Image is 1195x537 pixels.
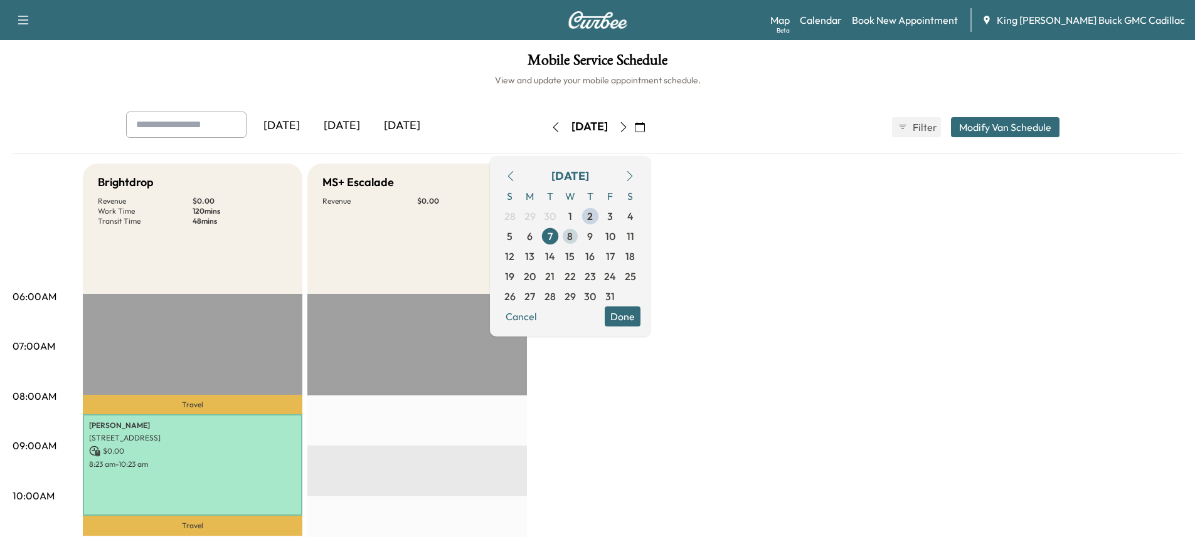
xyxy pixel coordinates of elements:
[625,269,636,284] span: 25
[627,209,634,224] span: 4
[13,438,56,453] p: 09:00AM
[504,209,516,224] span: 28
[545,269,555,284] span: 21
[312,112,372,140] div: [DATE]
[587,229,593,244] span: 9
[560,186,580,206] span: W
[524,269,536,284] span: 20
[193,206,287,216] p: 120 mins
[777,26,790,35] div: Beta
[605,306,640,326] button: Done
[580,186,600,206] span: T
[505,269,514,284] span: 19
[322,174,394,191] h5: MS+ Escalade
[98,216,193,226] p: Transit Time
[620,186,640,206] span: S
[98,196,193,206] p: Revenue
[98,174,154,191] h5: Brightdrop
[565,289,576,304] span: 29
[565,269,576,284] span: 22
[951,117,1060,137] button: Modify Van Schedule
[545,249,555,264] span: 14
[544,209,556,224] span: 30
[625,249,635,264] span: 18
[997,13,1185,28] span: King [PERSON_NAME] Buick GMC Cadillac
[600,186,620,206] span: F
[567,229,573,244] span: 8
[551,167,589,185] div: [DATE]
[89,420,296,430] p: [PERSON_NAME]
[13,388,56,404] p: 08:00AM
[13,74,1182,86] h6: View and update your mobile appointment schedule.
[520,186,540,206] span: M
[83,516,302,536] p: Travel
[605,229,615,244] span: 10
[852,13,958,28] a: Book New Appointment
[505,249,514,264] span: 12
[585,249,595,264] span: 16
[571,119,608,135] div: [DATE]
[504,289,516,304] span: 26
[770,13,790,28] a: MapBeta
[193,216,287,226] p: 48 mins
[524,209,536,224] span: 29
[892,117,941,137] button: Filter
[500,306,543,326] button: Cancel
[607,209,613,224] span: 3
[544,289,556,304] span: 28
[322,196,417,206] p: Revenue
[584,289,596,304] span: 30
[565,249,575,264] span: 15
[13,289,56,304] p: 06:00AM
[913,120,935,135] span: Filter
[252,112,312,140] div: [DATE]
[585,269,596,284] span: 23
[417,196,512,206] p: $ 0.00
[83,395,302,414] p: Travel
[548,229,553,244] span: 7
[627,229,634,244] span: 11
[587,209,593,224] span: 2
[604,269,616,284] span: 24
[13,53,1182,74] h1: Mobile Service Schedule
[568,209,572,224] span: 1
[98,206,193,216] p: Work Time
[606,249,615,264] span: 17
[13,338,55,353] p: 07:00AM
[89,459,296,469] p: 8:23 am - 10:23 am
[507,229,513,244] span: 5
[524,289,535,304] span: 27
[568,11,628,29] img: Curbee Logo
[525,249,534,264] span: 13
[527,229,533,244] span: 6
[89,433,296,443] p: [STREET_ADDRESS]
[800,13,842,28] a: Calendar
[193,196,287,206] p: $ 0.00
[540,186,560,206] span: T
[13,488,55,503] p: 10:00AM
[500,186,520,206] span: S
[605,289,615,304] span: 31
[372,112,432,140] div: [DATE]
[89,446,296,457] p: $ 0.00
